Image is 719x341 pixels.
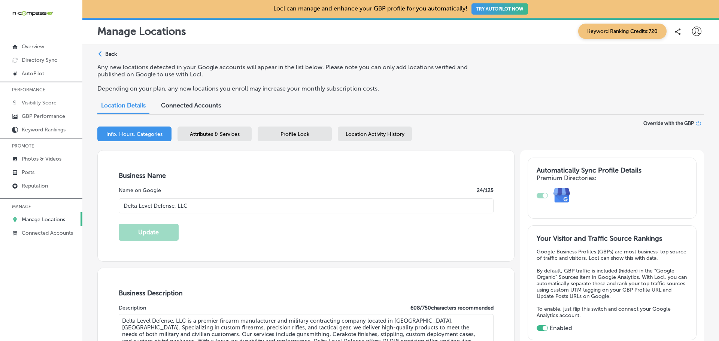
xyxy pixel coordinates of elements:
[22,43,44,50] p: Overview
[119,224,179,241] button: Update
[410,305,494,311] label: 608 / 750 characters recommended
[119,305,146,311] label: Description
[97,64,492,78] p: Any new locations detected in your Google accounts will appear in the list below. Please note you...
[22,169,34,176] p: Posts
[346,131,404,137] span: Location Activity History
[471,3,528,15] button: TRY AUTOPILOT NOW
[119,187,161,194] label: Name on Google
[22,156,61,162] p: Photos & Videos
[280,131,309,137] span: Profile Lock
[190,131,240,137] span: Attributes & Services
[643,121,694,126] span: Override with the GBP
[537,234,688,243] h3: Your Visitor and Traffic Source Rankings
[97,85,492,92] p: Depending on your plan, any new locations you enroll may increase your monthly subscription costs.
[22,230,73,236] p: Connected Accounts
[105,51,117,57] p: Back
[22,216,65,223] p: Manage Locations
[97,25,186,37] p: Manage Locations
[537,174,688,182] h4: Premium Directories:
[161,102,221,109] span: Connected Accounts
[22,113,65,119] p: GBP Performance
[22,57,57,63] p: Directory Sync
[22,183,48,189] p: Reputation
[22,100,57,106] p: Visibility Score
[106,131,163,137] span: Info, Hours, Categories
[537,249,688,261] p: Google Business Profiles (GBPs) are most business' top source of traffic and visitors. Locl can s...
[12,10,53,17] img: 660ab0bf-5cc7-4cb8-ba1c-48b5ae0f18e60NCTV_CLogo_TV_Black_-500x88.png
[119,171,494,180] h3: Business Name
[22,70,44,77] p: AutoPilot
[548,182,576,210] img: e7ababfa220611ac49bdb491a11684a6.png
[537,268,688,299] p: By default, GBP traffic is included (hidden) in the "Google Organic" Sources item in Google Analy...
[119,289,494,297] h3: Business Description
[477,187,494,194] label: 24 /125
[101,102,146,109] span: Location Details
[537,306,688,319] p: To enable, just flip this switch and connect your Google Analytics account.
[119,198,494,213] input: Enter Location Name
[22,127,66,133] p: Keyword Rankings
[537,166,688,174] h3: Automatically Sync Profile Details
[550,325,572,332] label: Enabled
[578,24,667,39] span: Keyword Ranking Credits: 720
